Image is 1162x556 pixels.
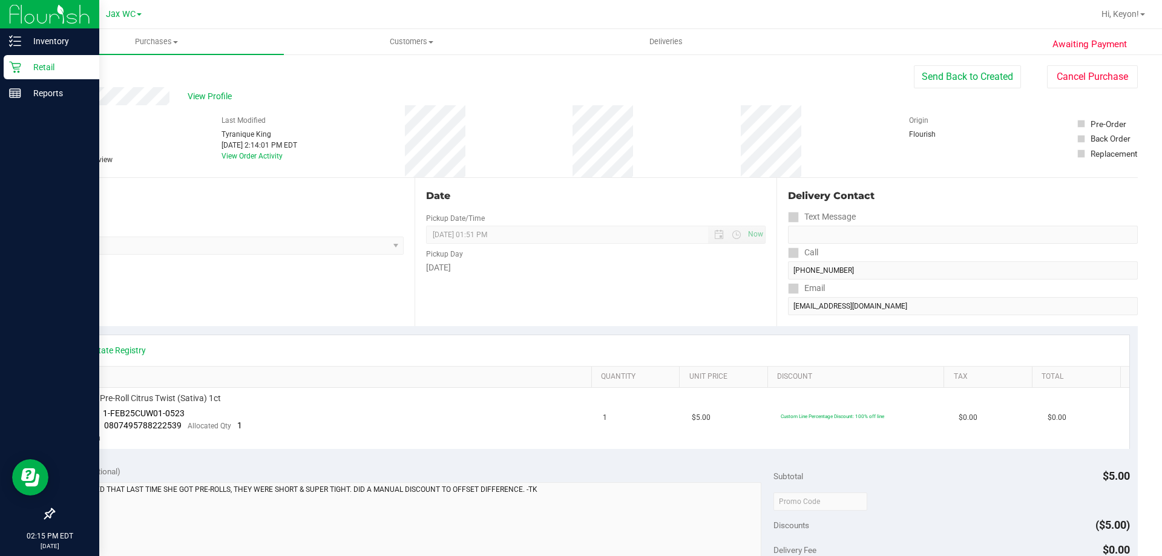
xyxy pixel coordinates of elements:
[909,129,970,140] div: Flourish
[1052,38,1127,51] span: Awaiting Payment
[773,514,809,536] span: Discounts
[773,545,816,555] span: Delivery Fee
[603,412,607,424] span: 1
[633,36,699,47] span: Deliveries
[12,459,48,495] iframe: Resource center
[29,29,284,54] a: Purchases
[5,541,94,551] p: [DATE]
[539,29,793,54] a: Deliveries
[9,87,21,99] inline-svg: Reports
[9,35,21,47] inline-svg: Inventory
[773,471,803,481] span: Subtotal
[689,372,763,382] a: Unit Price
[1042,372,1115,382] a: Total
[426,189,765,203] div: Date
[21,60,94,74] p: Retail
[284,29,539,54] a: Customers
[188,90,236,103] span: View Profile
[788,208,856,226] label: Text Message
[781,413,884,419] span: Custom Line Percentage Discount: 100% off line
[1095,518,1130,531] span: ($5.00)
[21,86,94,100] p: Reports
[53,189,404,203] div: Location
[954,372,1028,382] a: Tax
[959,412,977,424] span: $0.00
[909,115,928,126] label: Origin
[1103,469,1130,482] span: $5.00
[104,420,182,430] span: 0807495788222539
[21,34,94,48] p: Inventory
[1091,132,1131,145] div: Back Order
[29,36,284,47] span: Purchases
[284,36,538,47] span: Customers
[788,244,818,261] label: Call
[188,422,231,430] span: Allocated Qty
[73,344,146,356] a: View State Registry
[1048,412,1066,424] span: $0.00
[426,213,485,224] label: Pickup Date/Time
[222,115,266,126] label: Last Modified
[222,152,283,160] a: View Order Activity
[222,140,297,151] div: [DATE] 2:14:01 PM EDT
[222,129,297,140] div: Tyranique King
[426,261,765,274] div: [DATE]
[788,261,1138,280] input: Format: (999) 999-9999
[70,393,221,404] span: FT 0.5g Pre-Roll Citrus Twist (Sativa) 1ct
[777,372,939,382] a: Discount
[788,280,825,297] label: Email
[692,412,711,424] span: $5.00
[237,420,242,430] span: 1
[1091,118,1126,130] div: Pre-Order
[1103,543,1130,556] span: $0.00
[5,531,94,541] p: 02:15 PM EDT
[914,65,1021,88] button: Send Back to Created
[106,9,136,19] span: Jax WC
[773,492,867,511] input: Promo Code
[1101,9,1139,19] span: Hi, Keyon!
[788,226,1138,244] input: Format: (999) 999-9999
[788,189,1138,203] div: Delivery Contact
[9,61,21,73] inline-svg: Retail
[71,372,586,382] a: SKU
[426,249,463,260] label: Pickup Day
[1091,148,1137,160] div: Replacement
[601,372,675,382] a: Quantity
[1047,65,1138,88] button: Cancel Purchase
[103,408,185,418] span: 1-FEB25CUW01-0523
